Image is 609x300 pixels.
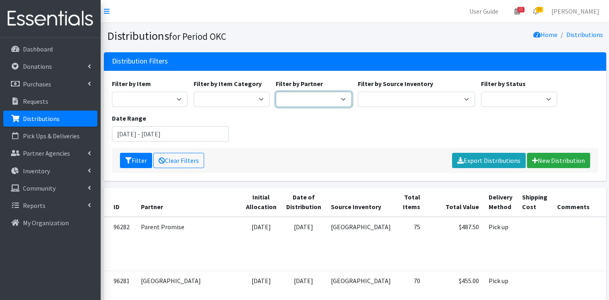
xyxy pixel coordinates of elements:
[23,115,60,123] p: Distributions
[425,187,484,217] th: Total Value
[3,145,97,161] a: Partner Agencies
[281,187,326,217] th: Date of Distribution
[136,217,241,271] td: Parent Promise
[463,3,505,19] a: User Guide
[3,180,97,196] a: Community
[3,215,97,231] a: My Organization
[326,187,396,217] th: Source Inventory
[112,79,151,88] label: Filter by Item
[358,79,433,88] label: Filter by Source Inventory
[3,128,97,144] a: Pick Ups & Deliveries
[396,217,425,271] td: 75
[276,79,323,88] label: Filter by Partner
[484,217,517,271] td: Pick up
[153,153,204,168] a: Clear Filters
[241,217,281,271] td: [DATE]
[3,111,97,127] a: Distributions
[3,58,97,74] a: Donations
[566,31,603,39] a: Distributions
[23,132,80,140] p: Pick Ups & Deliveries
[3,197,97,214] a: Reports
[517,7,524,12] span: 22
[536,7,543,12] span: 20
[396,187,425,217] th: Total Items
[112,57,168,66] h3: Distribution Filters
[169,31,226,42] small: for Period OKC
[112,126,229,142] input: January 1, 2011 - December 31, 2011
[107,29,352,43] h1: Distributions
[104,187,136,217] th: ID
[194,79,262,88] label: Filter by Item Category
[3,93,97,109] a: Requests
[3,76,97,92] a: Purchases
[517,187,552,217] th: Shipping Cost
[326,217,396,271] td: [GEOGRAPHIC_DATA]
[112,113,146,123] label: Date Range
[3,163,97,179] a: Inventory
[23,184,56,192] p: Community
[281,217,326,271] td: [DATE]
[452,153,526,168] a: Export Distributions
[527,153,590,168] a: New Distribution
[484,187,517,217] th: Delivery Method
[23,45,53,53] p: Dashboard
[481,79,526,88] label: Filter by Status
[23,97,48,105] p: Requests
[425,217,484,271] td: $487.50
[533,31,557,39] a: Home
[23,201,45,210] p: Reports
[508,3,526,19] a: 22
[23,62,52,70] p: Donations
[23,149,70,157] p: Partner Agencies
[136,187,241,217] th: Partner
[3,41,97,57] a: Dashboard
[104,217,136,271] td: 96282
[241,187,281,217] th: Initial Allocation
[23,167,50,175] p: Inventory
[120,153,152,168] button: Filter
[23,219,69,227] p: My Organization
[526,3,545,19] a: 20
[545,3,606,19] a: [PERSON_NAME]
[23,80,51,88] p: Purchases
[3,5,97,32] img: HumanEssentials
